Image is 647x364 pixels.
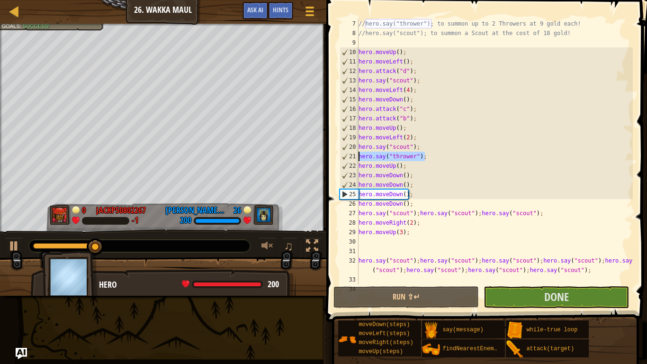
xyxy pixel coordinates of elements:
button: Toggle fullscreen [303,237,322,257]
img: portrait.png [506,340,524,358]
div: 7 [340,19,359,28]
span: moveDown(steps) [359,321,410,328]
div: 9 [340,38,359,47]
button: Show game menu [298,2,322,24]
span: 200 [268,278,279,290]
div: health: 200 / 200 [182,280,279,289]
div: 32 [340,256,359,275]
div: 33 [340,275,359,284]
div: 18 [340,123,359,133]
div: 20 [340,142,359,152]
div: 11 [340,57,359,66]
img: thang_avatar_frame.png [253,205,274,225]
span: moveRight(steps) [359,339,413,346]
div: 8 [340,28,359,38]
span: attack(target) [526,346,574,352]
div: 22 [340,161,359,171]
button: ♫ [282,237,298,257]
button: Ask AI [16,348,27,359]
div: 24 [340,180,359,190]
span: moveUp(steps) [359,348,403,355]
div: 31 [340,246,359,256]
div: 0 [82,204,91,213]
div: 23 [340,171,359,180]
div: 26 [340,199,359,209]
div: 21 [340,152,359,161]
span: moveLeft(steps) [359,330,410,337]
button: Run ⇧↵ [333,286,479,308]
img: portrait.png [422,321,440,339]
div: 12 [340,66,359,76]
div: 17 [340,114,359,123]
img: portrait.png [506,321,524,339]
div: 25 [340,190,359,199]
button: Ctrl + P: Play [5,237,24,257]
img: portrait.png [422,340,440,358]
button: Adjust volume [258,237,277,257]
span: ♫ [284,239,293,253]
div: 28 [340,218,359,227]
div: 27 [340,209,359,218]
div: JackP50802267 [96,204,146,217]
span: Hints [273,5,288,14]
span: Done [544,289,569,304]
div: 14 [340,85,359,95]
div: 10 [340,47,359,57]
div: 16 [340,104,359,114]
span: say(message) [442,327,483,333]
div: 200 [180,217,191,225]
div: 30 [340,237,359,246]
button: Done [484,286,629,308]
div: -1 [132,217,138,225]
div: 13 [340,76,359,85]
div: 29 [340,227,359,237]
div: 15 [340,95,359,104]
div: [PERSON_NAME] [PERSON_NAME] [165,204,227,217]
div: 19 [340,133,359,142]
div: Hero [99,279,286,291]
img: thang_avatar_frame.png [50,205,71,225]
button: Ask AI [243,2,268,19]
img: portrait.png [338,330,356,348]
span: Ask AI [247,5,263,14]
img: thang_avatar_frame.png [43,251,98,303]
div: 26 [232,204,241,213]
span: findNearestEnemy() [442,346,504,352]
div: 34 [340,284,359,294]
span: while-true loop [526,327,577,333]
